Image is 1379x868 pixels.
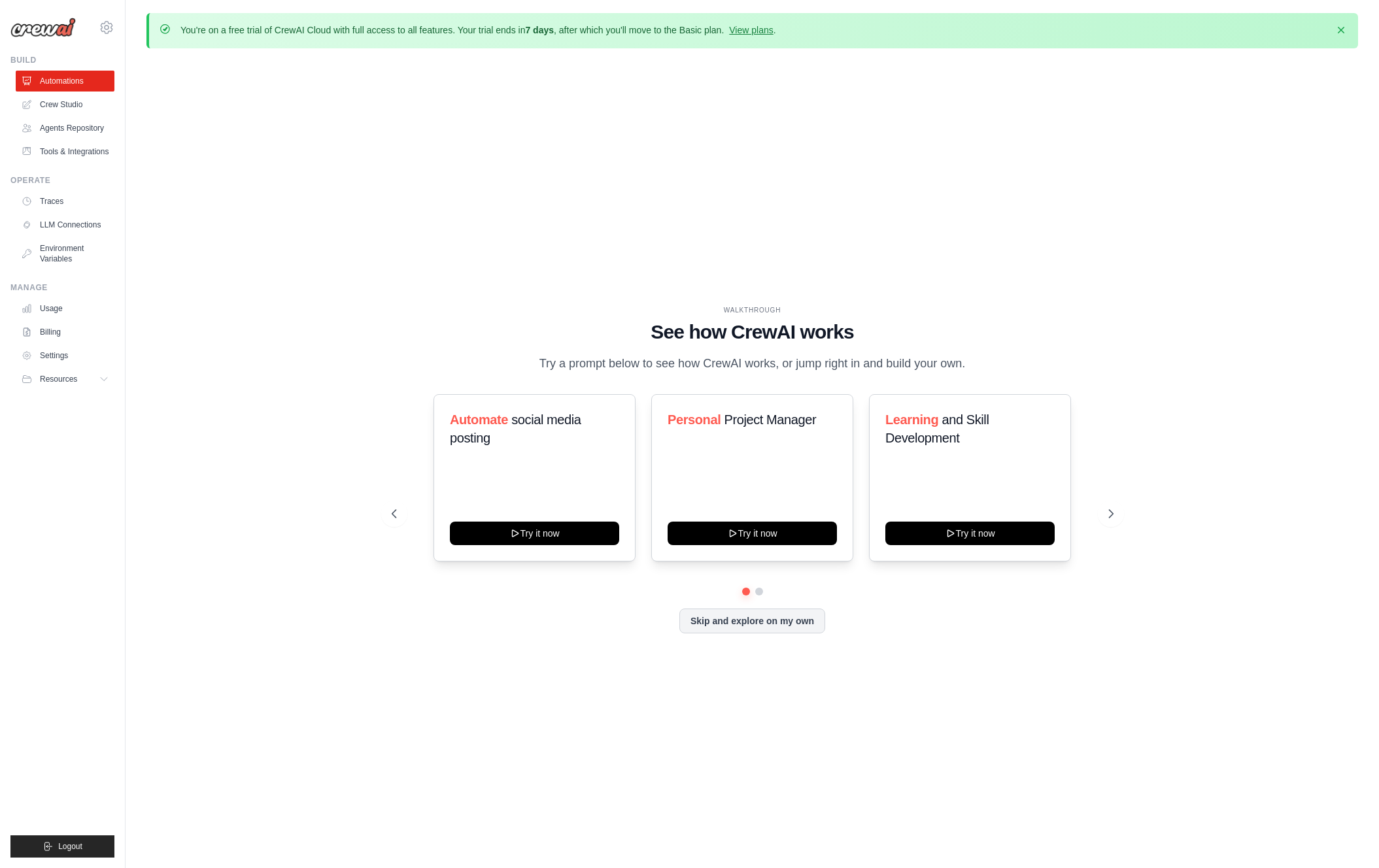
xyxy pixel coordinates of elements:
p: You're on a free trial of CrewAI Cloud with full access to all features. Your trial ends in , aft... [180,24,776,37]
a: Settings [16,345,114,366]
span: Project Manager [724,412,816,427]
button: Try it now [885,522,1055,545]
a: Traces [16,191,114,212]
button: Resources [16,369,114,390]
a: Crew Studio [16,94,114,115]
img: Logo [10,18,76,37]
h1: See how CrewAI works [392,320,1114,344]
p: Try a prompt below to see how CrewAI works, or jump right in and build your own. [533,354,972,373]
span: Personal [668,412,721,427]
iframe: Chat Widget [1314,805,1379,868]
a: View plans [729,25,773,35]
a: Usage [16,298,114,319]
a: LLM Connections [16,214,114,235]
span: Learning [885,412,938,427]
a: Automations [16,71,114,92]
span: Logout [58,841,82,852]
div: WALKTHROUGH [392,305,1114,315]
strong: 7 days [525,25,554,35]
button: Try it now [668,522,837,545]
span: social media posting [450,412,581,445]
button: Logout [10,835,114,858]
div: Build [10,55,114,65]
button: Try it now [450,522,619,545]
a: Agents Repository [16,118,114,139]
a: Billing [16,322,114,342]
a: Tools & Integrations [16,141,114,162]
span: Automate [450,412,508,427]
div: Manage [10,282,114,293]
span: Resources [40,374,77,384]
a: Environment Variables [16,238,114,269]
div: Operate [10,175,114,186]
button: Skip and explore on my own [679,609,825,633]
